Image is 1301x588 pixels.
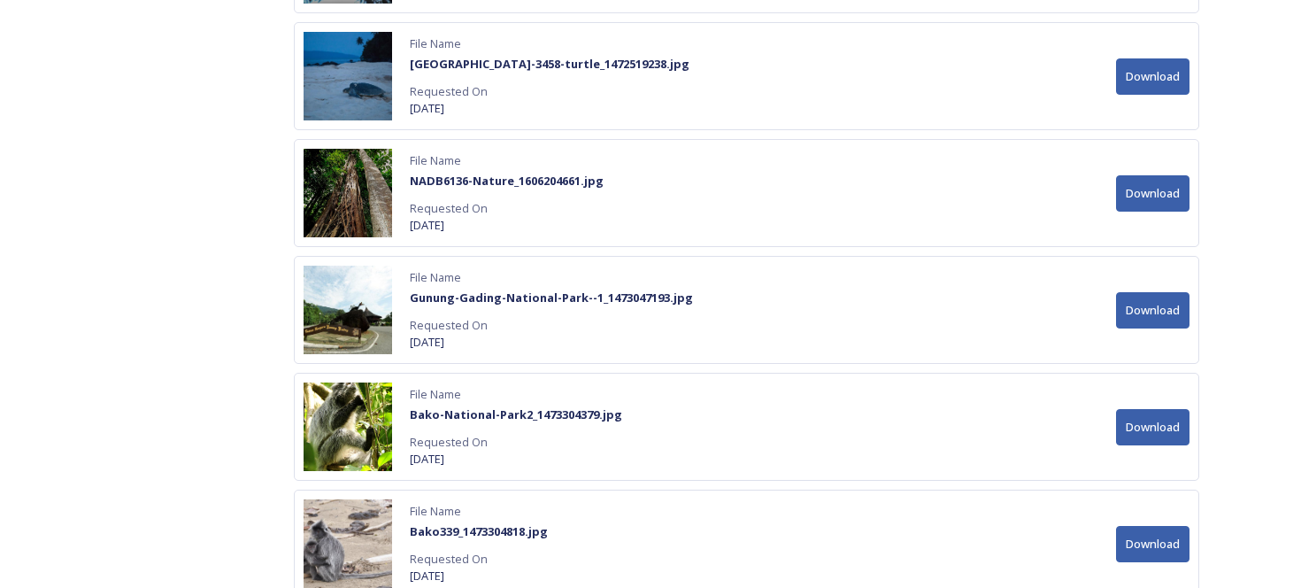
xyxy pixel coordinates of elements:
[304,266,392,354] img: 74d15ef3-3a1b-42c9-ac88-518118f6607d.jpg
[410,152,604,169] span: File Name
[410,35,689,52] span: File Name
[410,568,548,584] span: [DATE]
[410,83,689,100] span: Requested On
[410,551,548,568] span: Requested On
[1116,526,1189,562] button: Download
[410,334,693,351] span: [DATE]
[304,149,392,237] img: f5775023-c8fd-4813-b0f2-eb76b972586f.jpg
[410,269,693,286] span: File Name
[410,200,604,217] span: Requested On
[304,383,392,471] img: 61df1e8e-62d9-421d-b857-f186279cfd68.jpg
[304,32,392,120] img: 09315938-38e5-4793-b05e-4865967c530a.jpg
[410,503,548,520] span: File Name
[410,100,689,117] span: [DATE]
[410,217,604,234] span: [DATE]
[1116,292,1189,329] button: Download
[410,173,604,189] strong: NADB6136-Nature_1606204661.jpg
[1116,175,1189,212] button: Download
[1116,58,1189,95] button: Download
[410,434,622,451] span: Requested On
[410,451,622,468] span: [DATE]
[410,406,622,422] strong: Bako-National-Park2_1473304379.jpg
[410,56,689,72] strong: [GEOGRAPHIC_DATA]-3458-turtle_1472519238.jpg
[410,290,693,306] strong: Gunung-Gading-National-Park--1_1473047193.jpg
[410,317,693,334] span: Requested On
[1116,409,1189,445] button: Download
[410,523,548,539] strong: Bako339_1473304818.jpg
[304,499,392,588] img: 2e24cba1-1153-4019-96ca-b56775820eee.jpg
[410,386,622,403] span: File Name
